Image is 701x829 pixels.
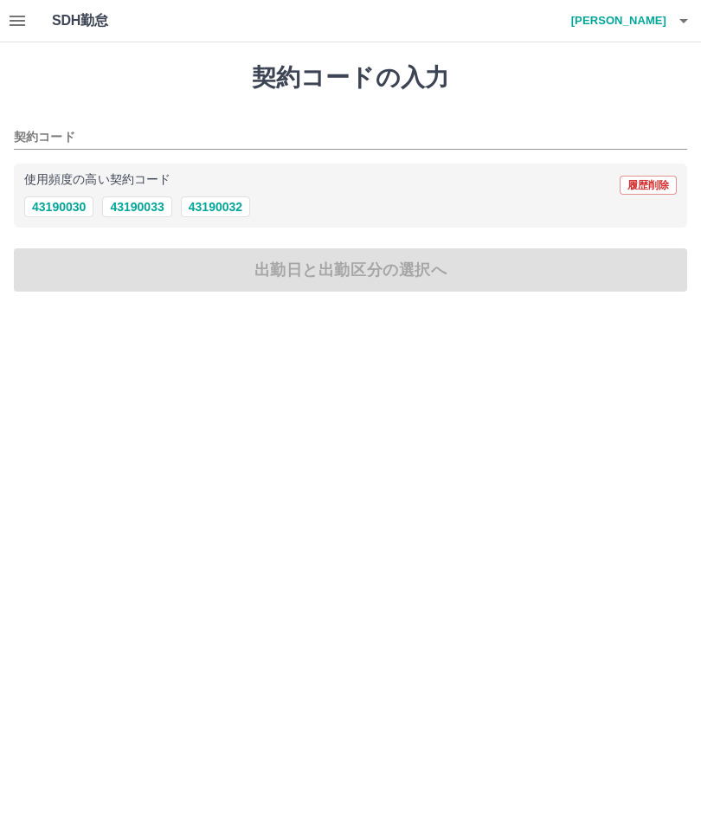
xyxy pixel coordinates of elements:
button: 履歴削除 [620,176,677,195]
button: 43190032 [181,196,250,217]
h1: 契約コードの入力 [14,63,687,93]
button: 43190030 [24,196,93,217]
p: 使用頻度の高い契約コード [24,174,170,186]
button: 43190033 [102,196,171,217]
